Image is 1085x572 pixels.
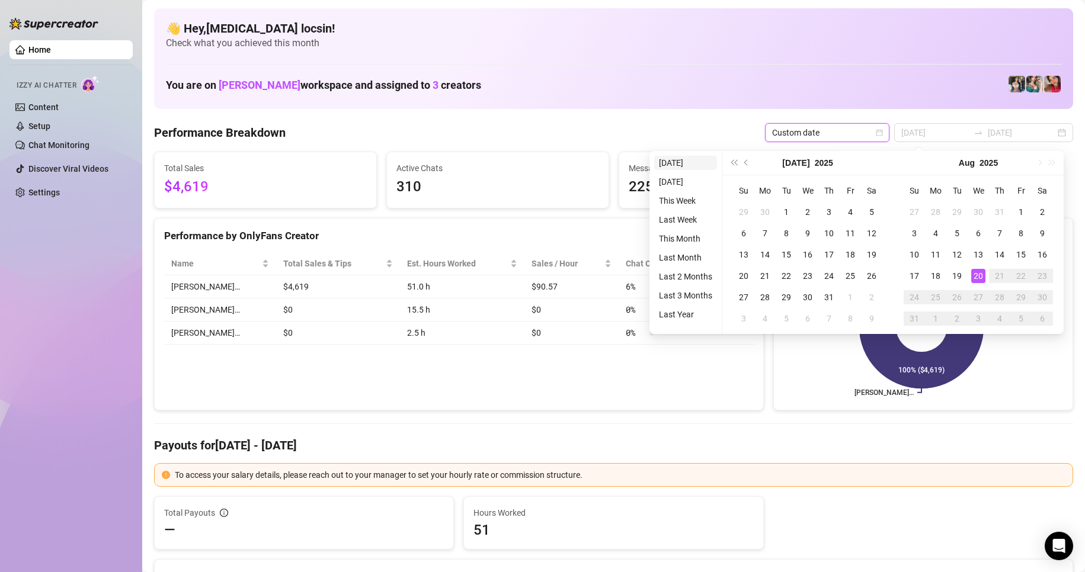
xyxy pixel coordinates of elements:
div: 12 [865,226,879,240]
div: 24 [907,290,921,304]
span: Check what you achieved this month [166,37,1061,50]
th: Sales / Hour [524,252,619,275]
td: 2025-08-10 [904,244,925,265]
th: Su [904,180,925,201]
div: 19 [950,269,964,283]
span: Chat Conversion [626,257,737,270]
td: 2025-08-04 [754,308,776,329]
div: 26 [950,290,964,304]
div: 9 [801,226,815,240]
span: to [974,128,983,137]
td: 2025-07-17 [818,244,840,265]
div: 3 [971,311,985,326]
td: 2025-08-16 [1032,244,1053,265]
span: Total Payouts [164,506,215,519]
div: 16 [801,248,815,262]
button: Choose a year [815,151,833,175]
td: 15.5 h [400,298,524,322]
div: 2 [950,311,964,326]
span: 0 % [626,303,645,316]
li: This Week [654,194,717,208]
th: Fr [840,180,861,201]
td: 2025-08-23 [1032,265,1053,287]
h4: 👋 Hey, [MEDICAL_DATA] locsin ! [166,20,1061,37]
span: Hours Worked [473,506,753,519]
span: 2257 [629,176,831,198]
div: 9 [1035,226,1049,240]
h4: Payouts for [DATE] - [DATE] [154,437,1073,454]
td: 2025-07-28 [754,287,776,308]
td: 2025-08-20 [968,265,989,287]
td: 2025-08-08 [1010,223,1032,244]
div: Open Intercom Messenger [1045,532,1073,560]
a: Setup [28,121,50,131]
td: [PERSON_NAME]… [164,298,276,322]
div: 20 [971,269,985,283]
div: 5 [779,311,793,326]
td: 2025-07-10 [818,223,840,244]
div: 31 [907,311,921,326]
td: 2025-08-05 [776,308,797,329]
div: 6 [1035,311,1049,326]
div: 4 [843,205,857,219]
div: 30 [758,205,772,219]
div: 24 [822,269,836,283]
td: 2025-07-11 [840,223,861,244]
th: Sa [1032,180,1053,201]
div: 17 [822,248,836,262]
span: 0 % [626,326,645,339]
div: 6 [801,311,815,326]
li: [DATE] [654,156,717,170]
a: Settings [28,188,60,197]
td: 2025-07-22 [776,265,797,287]
div: 30 [971,205,985,219]
div: 2 [801,205,815,219]
div: 31 [822,290,836,304]
td: 2025-07-24 [818,265,840,287]
div: 10 [907,248,921,262]
div: 5 [950,226,964,240]
div: 20 [737,269,751,283]
td: 2025-08-19 [946,265,968,287]
div: 18 [843,248,857,262]
td: 2025-08-01 [1010,201,1032,223]
td: 2025-07-07 [754,223,776,244]
td: 2025-08-18 [925,265,946,287]
td: 2025-07-01 [776,201,797,223]
div: 4 [993,311,1007,326]
div: 15 [779,248,793,262]
span: info-circle [220,509,228,517]
div: 21 [993,269,1007,283]
th: Total Sales & Tips [276,252,400,275]
th: We [968,180,989,201]
li: Last 2 Months [654,269,717,284]
div: 9 [865,311,879,326]
a: Chat Monitoring [28,140,89,150]
div: 29 [950,205,964,219]
div: 8 [843,311,857,326]
th: Name [164,252,276,275]
div: 22 [779,269,793,283]
td: 2025-07-16 [797,244,818,265]
td: 2025-08-09 [1032,223,1053,244]
td: 2025-07-03 [818,201,840,223]
div: 6 [971,226,985,240]
td: 2025-08-30 [1032,287,1053,308]
div: 23 [1035,269,1049,283]
th: Tu [776,180,797,201]
div: 11 [929,248,943,262]
td: 2025-08-08 [840,308,861,329]
li: Last Month [654,250,717,265]
div: 15 [1014,248,1028,262]
button: Choose a month [782,151,809,175]
span: Total Sales [164,162,367,175]
td: $0 [276,322,400,345]
td: 2025-09-06 [1032,308,1053,329]
th: We [797,180,818,201]
td: 2025-07-15 [776,244,797,265]
td: $4,619 [276,275,400,298]
span: Custom date [772,124,882,142]
td: 2025-07-31 [818,287,840,308]
td: 2025-07-20 [733,265,754,287]
td: $90.57 [524,275,619,298]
